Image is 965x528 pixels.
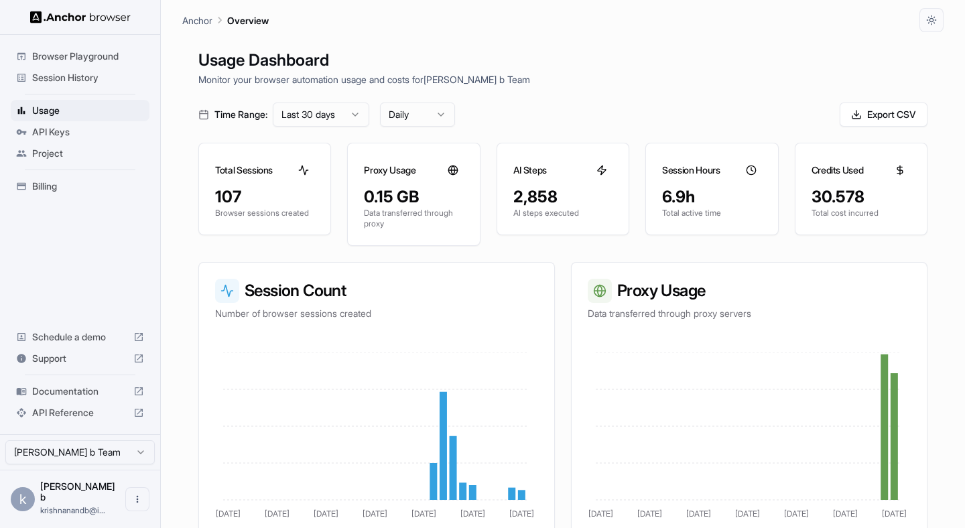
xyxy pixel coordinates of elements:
[215,186,314,208] div: 107
[509,509,534,519] tspan: [DATE]
[513,163,547,177] h3: AI Steps
[662,208,761,218] p: Total active time
[32,180,144,193] span: Billing
[11,402,149,423] div: API Reference
[32,147,144,160] span: Project
[812,163,864,177] h3: Credits Used
[11,100,149,121] div: Usage
[11,348,149,369] div: Support
[588,279,911,303] h3: Proxy Usage
[411,509,436,519] tspan: [DATE]
[588,307,911,320] p: Data transferred through proxy servers
[32,104,144,117] span: Usage
[11,121,149,143] div: API Keys
[32,71,144,84] span: Session History
[588,509,613,519] tspan: [DATE]
[812,208,911,218] p: Total cost incurred
[32,352,128,365] span: Support
[182,13,269,27] nav: breadcrumb
[182,13,212,27] p: Anchor
[662,163,720,177] h3: Session Hours
[735,509,760,519] tspan: [DATE]
[215,307,538,320] p: Number of browser sessions created
[32,50,144,63] span: Browser Playground
[30,11,131,23] img: Anchor Logo
[364,208,463,229] p: Data transferred through proxy
[11,326,149,348] div: Schedule a demo
[833,509,858,519] tspan: [DATE]
[215,163,273,177] h3: Total Sessions
[363,509,387,519] tspan: [DATE]
[11,381,149,402] div: Documentation
[198,48,927,72] h1: Usage Dashboard
[32,125,144,139] span: API Keys
[11,176,149,197] div: Billing
[840,103,927,127] button: Export CSV
[364,186,463,208] div: 0.15 GB
[40,480,115,503] span: krishnanand b
[32,385,128,398] span: Documentation
[32,330,128,344] span: Schedule a demo
[214,108,267,121] span: Time Range:
[265,509,289,519] tspan: [DATE]
[215,279,538,303] h3: Session Count
[216,509,241,519] tspan: [DATE]
[686,509,711,519] tspan: [DATE]
[364,163,415,177] h3: Proxy Usage
[637,509,662,519] tspan: [DATE]
[812,186,911,208] div: 30.578
[40,505,105,515] span: krishnanandb@imagineers.dev
[513,208,613,218] p: AI steps executed
[11,67,149,88] div: Session History
[784,509,809,519] tspan: [DATE]
[227,13,269,27] p: Overview
[662,186,761,208] div: 6.9h
[198,72,927,86] p: Monitor your browser automation usage and costs for [PERSON_NAME] b Team
[882,509,907,519] tspan: [DATE]
[11,143,149,164] div: Project
[314,509,338,519] tspan: [DATE]
[125,487,149,511] button: Open menu
[11,46,149,67] div: Browser Playground
[460,509,485,519] tspan: [DATE]
[11,487,35,511] div: k
[513,186,613,208] div: 2,858
[215,208,314,218] p: Browser sessions created
[32,406,128,419] span: API Reference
